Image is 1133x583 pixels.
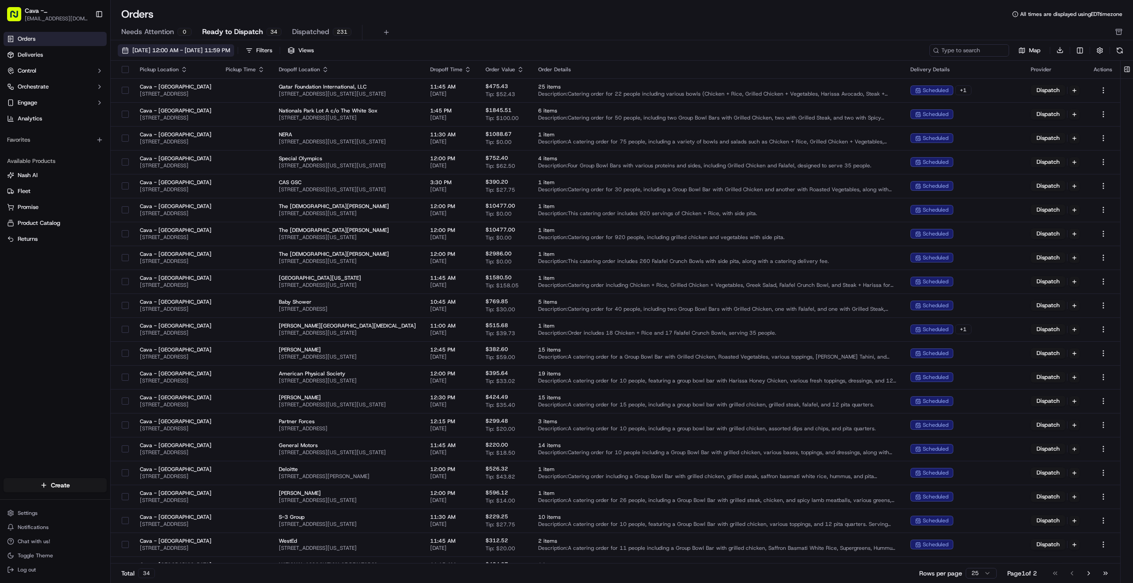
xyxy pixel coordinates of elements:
[1031,372,1065,382] button: Dispatch
[430,179,471,186] span: 3:30 PM
[538,274,896,282] span: 1 item
[18,187,31,195] span: Fleet
[538,227,896,234] span: 1 item
[430,298,471,305] span: 10:45 AM
[279,83,416,90] span: Qatar Foundation International, LLC
[538,329,896,336] span: Description: Order includes 18 Chicken + Rice and 17 Falafel Crunch Bowls, serving 35 people.
[279,210,416,217] span: [STREET_ADDRESS][US_STATE]
[538,353,896,360] span: Description: A catering order for a Group Bowl Bar with Grilled Chicken, Roasted Vegetables, vari...
[75,161,78,168] span: •
[333,28,351,36] div: 231
[1031,228,1065,239] button: Dispatch
[4,232,107,246] button: Returns
[18,171,38,179] span: Nash AI
[18,219,60,227] span: Product Catalog
[486,210,512,217] span: Tip: $0.00
[923,374,948,381] span: scheduled
[4,549,107,562] button: Toggle Theme
[7,219,103,227] a: Product Catalog
[23,57,159,66] input: Got a question? Start typing here...
[538,305,896,313] span: Description: Catering order for 40 people, including two Group Bowl Bars with Grilled Chicken, on...
[430,131,471,138] span: 11:30 AM
[430,353,471,360] span: [DATE]
[279,179,416,186] span: CAS GSC
[538,114,896,121] span: Description: Catering order for 50 people, including two Group Bowl Bars with Grilled Chicken, tw...
[1029,46,1041,54] span: Map
[140,377,212,384] span: [STREET_ADDRESS]
[18,51,43,59] span: Deliveries
[140,425,212,432] span: [STREET_ADDRESS]
[1031,348,1065,359] button: Dispatch
[9,85,25,100] img: 1736555255976-a54dd68f-1ca7-489b-9aae-adbdc363a1c4
[140,353,212,360] span: [STREET_ADDRESS]
[538,322,896,329] span: 1 item
[140,107,212,114] span: Cava - [GEOGRAPHIC_DATA]
[279,162,416,169] span: [STREET_ADDRESS][US_STATE][US_STATE]
[4,112,107,126] a: Analytics
[9,35,161,50] p: Welcome 👋
[140,162,212,169] span: [STREET_ADDRESS]
[88,220,107,226] span: Pylon
[266,28,281,36] div: 34
[1031,539,1065,550] button: Dispatch
[140,370,212,377] span: Cava - [GEOGRAPHIC_DATA]
[538,251,896,258] span: 1 item
[7,187,103,195] a: Fleet
[486,186,515,193] span: Tip: $27.75
[298,46,314,54] span: Views
[430,322,471,329] span: 11:00 AM
[486,139,512,146] span: Tip: $0.00
[18,115,42,123] span: Analytics
[486,234,512,241] span: Tip: $0.00
[538,282,896,289] span: Description: Catering order including Chicken + Rice, Grilled Chicken + Vegetables, Greek Salad, ...
[27,161,73,168] span: Klarizel Pensader
[7,171,103,179] a: Nash AI
[140,114,212,121] span: [STREET_ADDRESS]
[486,298,508,305] span: $769.85
[25,15,88,22] button: [EMAIL_ADDRESS][DOMAIN_NAME]
[486,425,515,432] span: Tip: $20.00
[140,90,212,97] span: [STREET_ADDRESS]
[140,282,212,289] span: [STREET_ADDRESS]
[430,83,471,90] span: 11:45 AM
[140,329,212,336] span: [STREET_ADDRESS]
[140,234,212,241] span: [STREET_ADDRESS]
[486,258,512,265] span: Tip: $0.00
[4,216,107,230] button: Product Catalog
[18,203,39,211] span: Promise
[538,401,896,408] span: Description: A catering order for 15 people, including a group bowl bar with grilled chicken, gri...
[140,83,212,90] span: Cava - [GEOGRAPHIC_DATA]
[279,282,416,289] span: [STREET_ADDRESS][US_STATE]
[80,137,104,144] span: 12:21 PM
[40,85,145,93] div: Start new chat
[7,203,103,211] a: Promise
[538,377,896,384] span: Description: A catering order for 10 people, featuring a group bowl bar with Harissa Honey Chicke...
[4,4,92,25] button: Cava - [GEOGRAPHIC_DATA][EMAIL_ADDRESS][DOMAIN_NAME]
[486,322,508,329] span: $515.68
[292,27,329,37] span: Dispatched
[279,449,416,456] span: [STREET_ADDRESS][US_STATE][US_STATE]
[4,200,107,214] button: Promise
[226,66,265,73] div: Pickup Time
[486,162,515,170] span: Tip: $62.50
[1031,420,1065,430] button: Dispatch
[430,442,471,449] span: 11:45 AM
[27,137,73,144] span: Klarizel Pensader
[430,155,471,162] span: 12:00 PM
[279,90,416,97] span: [STREET_ADDRESS][US_STATE][US_STATE]
[18,138,25,145] img: 1736555255976-a54dd68f-1ca7-489b-9aae-adbdc363a1c4
[279,155,416,162] span: Special Olympics
[538,346,896,353] span: 15 items
[486,154,508,162] span: $752.40
[1031,66,1079,73] div: Provider
[279,401,416,408] span: [STREET_ADDRESS][US_STATE][US_STATE]
[486,115,519,122] span: Tip: $100.00
[430,401,471,408] span: [DATE]
[150,87,161,98] button: Start new chat
[75,137,78,144] span: •
[929,44,1009,57] input: Type to search
[279,418,416,425] span: Partner Forces
[538,155,896,162] span: 4 items
[132,46,230,54] span: [DATE] 12:00 AM - [DATE] 11:59 PM
[18,162,25,169] img: 1736555255976-a54dd68f-1ca7-489b-9aae-adbdc363a1c4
